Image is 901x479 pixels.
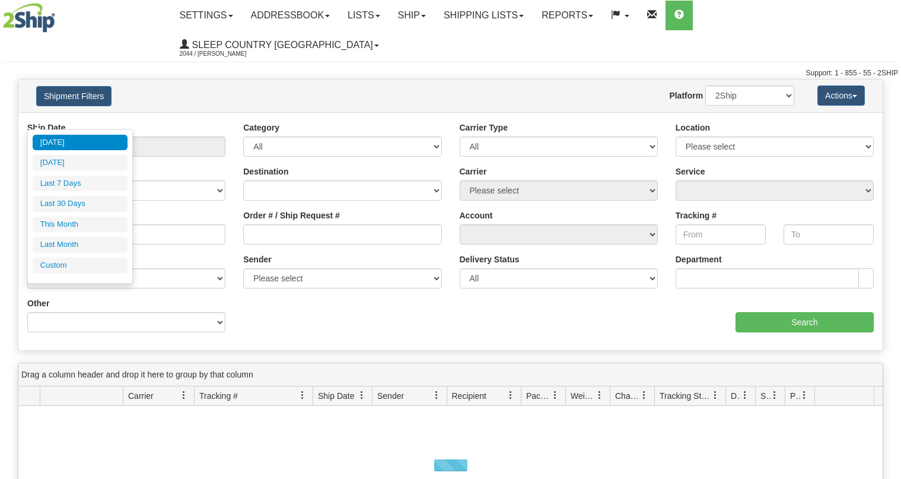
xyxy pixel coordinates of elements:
label: Department [676,253,722,265]
a: Tracking # filter column settings [292,385,313,405]
span: Shipment Issues [760,390,771,402]
a: Tracking Status filter column settings [705,385,725,405]
a: Sender filter column settings [426,385,447,405]
a: Ship Date filter column settings [352,385,372,405]
label: Carrier Type [460,122,508,134]
label: Service [676,166,705,177]
li: This Month [33,217,128,233]
input: Search [736,312,874,332]
span: Recipient [452,390,486,402]
a: Packages filter column settings [545,385,565,405]
li: Last Month [33,237,128,253]
span: Packages [526,390,551,402]
label: Category [243,122,279,134]
a: Addressbook [242,1,339,30]
label: Tracking # [676,210,717,221]
span: Sender [377,390,404,402]
label: Carrier [460,166,487,177]
img: logo2044.jpg [3,3,55,33]
label: Ship Date [27,122,66,134]
label: Destination [243,166,288,177]
a: Shipping lists [435,1,533,30]
label: Other [27,297,49,309]
span: Pickup Status [790,390,800,402]
a: Shipment Issues filter column settings [765,385,785,405]
a: Charge filter column settings [634,385,654,405]
button: Actions [817,85,865,106]
a: Reports [533,1,602,30]
label: Sender [243,253,271,265]
a: Recipient filter column settings [501,385,521,405]
span: Charge [615,390,640,402]
li: [DATE] [33,135,128,151]
a: Weight filter column settings [590,385,610,405]
a: Carrier filter column settings [174,385,194,405]
span: Tracking # [199,390,238,402]
label: Account [460,210,493,221]
a: Sleep Country [GEOGRAPHIC_DATA] 2044 / [PERSON_NAME] [171,30,388,60]
label: Order # / Ship Request # [243,210,340,221]
span: Tracking Status [660,390,711,402]
a: Ship [389,1,435,30]
input: To [784,224,874,245]
span: Ship Date [318,390,354,402]
li: Last 30 Days [33,196,128,212]
label: Location [676,122,710,134]
a: Settings [171,1,242,30]
span: Weight [571,390,596,402]
iframe: chat widget [874,179,900,300]
span: 2044 / [PERSON_NAME] [180,48,269,60]
span: Sleep Country [GEOGRAPHIC_DATA] [189,40,373,50]
li: Last 7 Days [33,176,128,192]
a: Delivery Status filter column settings [735,385,755,405]
input: From [676,224,766,245]
a: Pickup Status filter column settings [794,385,814,405]
div: grid grouping header [18,363,883,386]
div: Support: 1 - 855 - 55 - 2SHIP [3,68,898,78]
a: Lists [339,1,389,30]
label: Delivery Status [460,253,520,265]
span: Carrier [128,390,154,402]
li: [DATE] [33,155,128,171]
li: Custom [33,258,128,274]
label: Platform [669,90,703,101]
button: Shipment Filters [36,86,112,106]
span: Delivery Status [731,390,741,402]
